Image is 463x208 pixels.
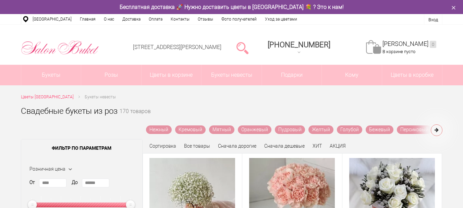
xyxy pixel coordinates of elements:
a: Сначала дорогие [218,143,256,149]
a: Желтый [308,125,333,134]
a: Все товары [184,143,210,149]
a: АКЦИЯ [330,143,346,149]
a: Доставка [118,14,145,24]
a: Контакты [167,14,194,24]
small: 170 товаров [120,109,151,125]
a: Цветы в корзине [142,65,202,85]
a: Розы [81,65,141,85]
ins: 0 [430,41,436,48]
a: ХИТ [313,143,322,149]
a: Уход за цветами [261,14,301,24]
a: [PERSON_NAME] [382,40,436,48]
a: Цветы в коробке [382,65,442,85]
a: Букеты [21,65,81,85]
label: До [72,179,78,186]
a: Оранжевый [238,125,271,134]
a: Бежевый [366,125,393,134]
a: Подарки [262,65,322,85]
a: Букеты невесты [202,65,261,85]
a: Цветы [GEOGRAPHIC_DATA] [21,94,74,101]
label: От [29,179,35,186]
a: [STREET_ADDRESS][PERSON_NAME] [133,44,221,50]
div: [PHONE_NUMBER] [268,40,330,49]
span: Фильтр по параметрам [21,139,142,157]
a: Нежный [146,125,172,134]
a: Пудровый [275,125,305,134]
a: Кремовый [175,125,206,134]
img: Цветы Нижний Новгород [21,39,99,57]
a: Персиковый [397,125,432,134]
span: Букеты невесты [85,95,116,99]
a: [PHONE_NUMBER] [264,38,334,58]
a: Мятный [209,125,234,134]
a: Вход [428,17,438,22]
span: Сортировка [149,143,176,149]
a: Отзывы [194,14,217,24]
span: Кому [322,65,382,85]
div: Бесплатная доставка 🚀 Нужно доставить цветы в [GEOGRAPHIC_DATA] 💐 ? Это к нам! [16,3,448,11]
span: Розничная цена [29,166,65,172]
a: Сначала дешевые [264,143,305,149]
span: Цветы [GEOGRAPHIC_DATA] [21,95,74,99]
a: Фото получателей [217,14,261,24]
a: О нас [100,14,118,24]
a: Оплата [145,14,167,24]
h1: Свадебные букеты из роз [21,105,118,117]
span: В корзине пусто [382,49,415,54]
a: [GEOGRAPHIC_DATA] [28,14,76,24]
a: Главная [76,14,100,24]
a: Голубой [337,125,362,134]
